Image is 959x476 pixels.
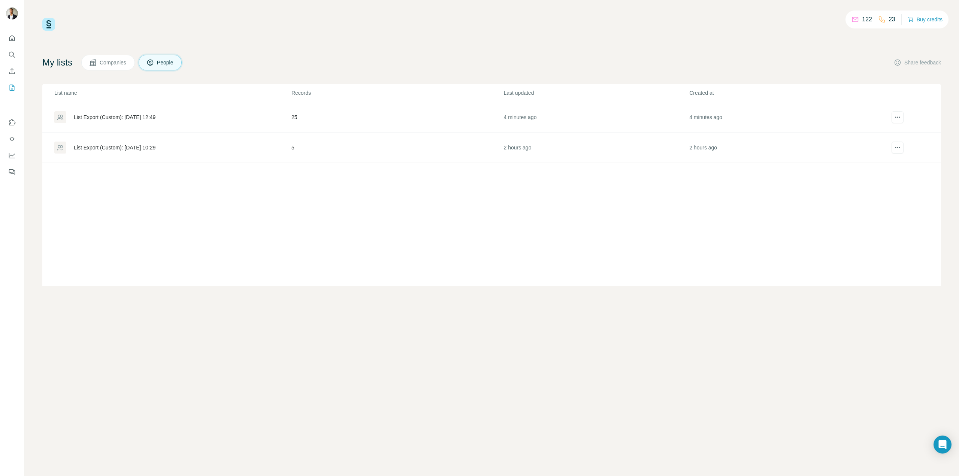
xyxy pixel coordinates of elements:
td: 2 hours ago [503,133,689,163]
p: Created at [689,89,874,97]
button: Dashboard [6,149,18,162]
span: People [157,59,174,66]
span: Companies [100,59,127,66]
button: Search [6,48,18,61]
p: 122 [862,15,872,24]
button: Enrich CSV [6,64,18,78]
p: List name [54,89,291,97]
td: 4 minutes ago [689,102,875,133]
td: 2 hours ago [689,133,875,163]
button: actions [892,142,904,154]
img: Surfe Logo [42,18,55,31]
td: 4 minutes ago [503,102,689,133]
button: Share feedback [894,59,941,66]
img: Avatar [6,7,18,19]
button: My lists [6,81,18,94]
p: 23 [889,15,895,24]
p: Last updated [503,89,689,97]
div: List Export (Custom): [DATE] 12:49 [74,113,155,121]
button: Buy credits [908,14,943,25]
button: Quick start [6,31,18,45]
div: Open Intercom Messenger [934,436,952,454]
button: Use Surfe on LinkedIn [6,116,18,129]
div: List Export (Custom): [DATE] 10:29 [74,144,155,151]
h4: My lists [42,57,72,69]
td: 5 [291,133,503,163]
td: 25 [291,102,503,133]
button: actions [892,111,904,123]
button: Feedback [6,165,18,179]
button: Use Surfe API [6,132,18,146]
p: Records [291,89,503,97]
